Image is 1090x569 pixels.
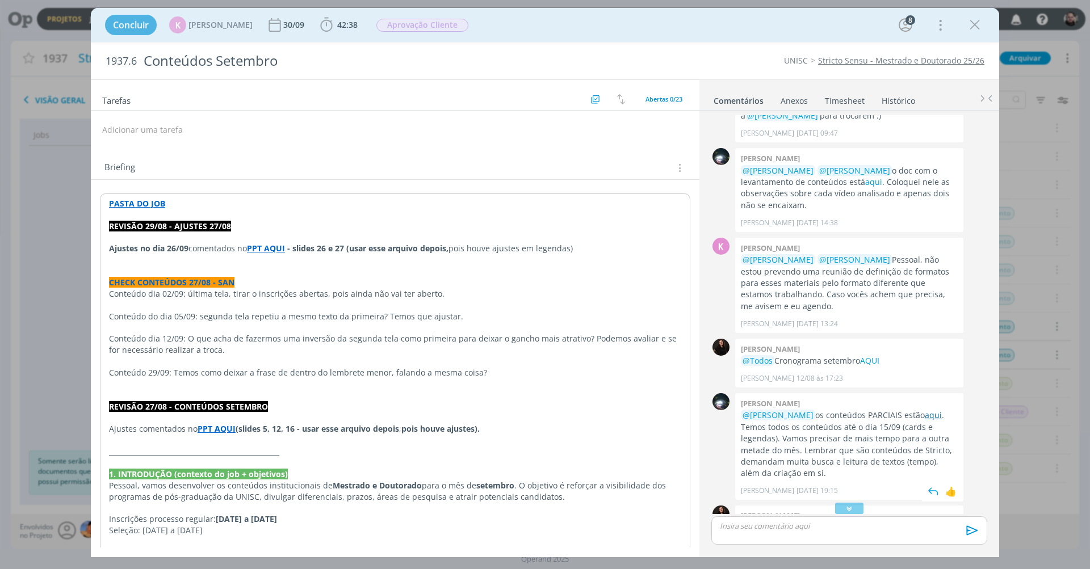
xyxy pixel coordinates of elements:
a: PPT AQUI [198,423,236,434]
span: @[PERSON_NAME] [819,165,890,176]
img: arrow-down-up.svg [617,94,625,104]
a: PPT AQUI [247,243,285,254]
a: Histórico [881,90,916,107]
p: os conteúdos PARCIAIS estão . Temos todos os conteúdos até o dia 15/09 (cards e legendas). Vamos ... [741,410,958,479]
p: Conteúdo dia 12/09: O que acha de fazermos uma inversão da segunda tela como primeira para deixar... [109,333,681,356]
span: @[PERSON_NAME] [743,254,814,265]
strong: - slides 26 e 27 (usar esse arquivo depois, [287,243,448,254]
a: aqui [865,176,882,187]
strong: CHECK CONTEÚDOS 27/08 - SAN [109,277,234,288]
b: [PERSON_NAME] [741,511,800,521]
strong: Mestrado e Doutorado [333,480,422,491]
p: [PERSON_NAME] [741,373,794,383]
button: 8 [896,16,915,34]
a: Timesheet [824,90,865,107]
img: G [712,148,730,165]
p: __________________________________________________ [109,446,681,457]
p: Conteúdo do dia 05/09: segunda tela repetiu a mesmo texto da primeira? Temos que ajustar. [109,311,681,322]
p: Conteúdo 29/09: Temos como deixar a frase de dentro do lembrete menor, falando a mesma coisa? [109,367,681,378]
strong: 1. INTRODUÇÃO (contexto do job + objetivos) [109,469,288,479]
div: Conteúdos Setembro [139,47,614,75]
span: @[PERSON_NAME] [743,410,814,420]
span: Briefing [104,161,135,175]
span: Seleção: [DATE] a [DATE] [109,525,203,536]
span: 12/08 às 17:23 [796,373,843,383]
span: @Todos [743,355,773,366]
span: 42:38 [337,19,358,30]
a: aqui [925,410,942,420]
p: o doc com o levantamento de conteúdos está . Coloquei nele as observações sobre cada vídeo analis... [741,165,958,212]
span: Abertas 0/23 [645,95,682,103]
b: [PERSON_NAME] [741,153,800,163]
p: [PERSON_NAME] [741,128,794,138]
strong: [DATE] a [DATE] [216,513,277,524]
span: @[PERSON_NAME] [747,110,818,121]
strong: Ajustes no dia 26/09 [109,243,188,254]
div: Anexos [781,95,808,107]
span: [DATE] 19:15 [796,486,838,496]
span: [DATE] 13:24 [796,319,838,329]
a: Stricto Sensu - Mestrado e Doutorado 25/26 [818,55,984,66]
span: Inscrições processo regular: [109,513,216,524]
button: Adicionar uma tarefa [102,120,183,140]
b: [PERSON_NAME] [741,398,800,408]
button: Concluir [105,15,157,35]
a: UNISC [784,55,808,66]
span: @[PERSON_NAME] [743,165,814,176]
div: 30/09 [283,21,307,29]
div: K [712,238,730,255]
button: 42:38 [317,16,360,34]
a: AQUI [860,355,879,366]
p: Conteúdo dia 02/09: última tela, tirar o inscrições abertas, pois ainda não vai ter aberto. [109,288,681,300]
strong: REVISÃO 27/08 - CONTEÚDOS SETEMBRO [109,401,268,412]
img: S [712,339,730,356]
img: answer.svg [925,483,942,500]
a: Comentários [713,90,764,107]
a: PASTA DO JOB [109,198,165,209]
strong: setembro [476,480,514,491]
p: Pessoal, vamos desenvolver os conteúdos institucionais de para o mês de . O objetivo é reforçar a... [109,480,681,503]
div: 👍 [945,484,957,498]
span: @[PERSON_NAME] [819,254,890,265]
p: Pessoal, não estou prevendo uma reunião de definição de formatos para esses materiais pelo format... [741,254,958,312]
div: 8 [905,15,915,25]
p: comentados no pois houve ajustes em legendas) [109,243,681,254]
p: [PERSON_NAME] [741,486,794,496]
p: Ajustes comentados no , [109,423,681,435]
span: Concluir [113,20,149,29]
span: 1937.6 [106,55,137,68]
p: Cronograma setembro [741,355,958,366]
img: G [712,393,730,410]
span: Tarefas [102,92,131,106]
b: [PERSON_NAME] [741,243,800,253]
p: [PERSON_NAME] [741,218,794,228]
div: dialog [91,8,999,557]
img: S [712,505,730,522]
strong: pois houve ajustes). [401,423,480,434]
strong: (slides 5, 12, 16 - usar esse arquivo depois [236,423,399,434]
p: [PERSON_NAME] [741,319,794,329]
span: Divulgação dos selecionados: até [DATE] [109,547,262,558]
b: [PERSON_NAME] [741,344,800,354]
span: [DATE] 14:38 [796,218,838,228]
strong: REVISÃO 29/08 - AJUSTES 27/08 [109,221,231,231]
span: [DATE] 09:47 [796,128,838,138]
